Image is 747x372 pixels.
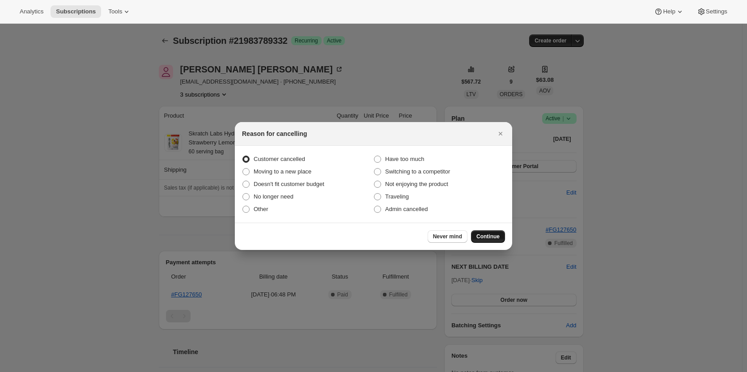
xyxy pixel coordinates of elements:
span: Tools [108,8,122,15]
span: Continue [476,233,500,240]
span: Traveling [385,193,409,200]
span: Other [254,206,268,212]
span: Analytics [20,8,43,15]
span: Moving to a new place [254,168,311,175]
button: Never mind [428,230,467,243]
button: Help [649,5,689,18]
span: Customer cancelled [254,156,305,162]
span: Admin cancelled [385,206,428,212]
button: Continue [471,230,505,243]
span: Help [663,8,675,15]
span: No longer need [254,193,293,200]
span: Never mind [433,233,462,240]
h2: Reason for cancelling [242,129,307,138]
button: Settings [692,5,733,18]
button: Subscriptions [51,5,101,18]
span: Subscriptions [56,8,96,15]
span: Switching to a competitor [385,168,450,175]
span: Doesn't fit customer budget [254,181,324,187]
span: Settings [706,8,727,15]
button: Close [494,127,507,140]
button: Analytics [14,5,49,18]
span: Have too much [385,156,424,162]
span: Not enjoying the product [385,181,448,187]
button: Tools [103,5,136,18]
